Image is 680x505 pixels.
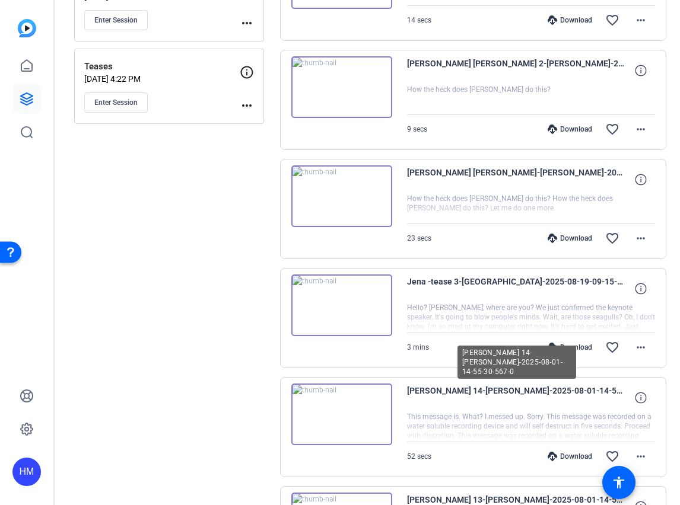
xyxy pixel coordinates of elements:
[605,340,619,354] mat-icon: favorite_border
[18,19,36,37] img: blue-gradient.svg
[291,165,392,227] img: thumb-nail
[84,10,148,30] button: Enter Session
[407,125,427,133] span: 9 secs
[542,124,598,134] div: Download
[84,60,247,73] p: Teases
[84,74,240,84] p: [DATE] 4:22 PM
[12,458,41,486] div: HM
[84,92,148,113] button: Enter Session
[407,383,627,412] span: [PERSON_NAME] 14-[PERSON_NAME]-2025-08-01-14-55-30-567-0
[240,16,254,30] mat-icon: more_horiz
[407,165,627,194] span: [PERSON_NAME] [PERSON_NAME]-[PERSON_NAME]-2025-08-19-09-19-17-536-0
[634,231,648,245] mat-icon: more_horiz
[407,56,627,85] span: [PERSON_NAME] [PERSON_NAME] 2-[PERSON_NAME]-2025-08-19-09-19-51-721-0
[240,98,254,113] mat-icon: more_horiz
[634,340,648,354] mat-icon: more_horiz
[407,234,431,242] span: 23 secs
[94,15,138,25] span: Enter Session
[407,274,627,303] span: Jena -tease 3-[GEOGRAPHIC_DATA]-2025-08-19-09-15-40-293-0
[407,16,431,24] span: 14 secs
[542,343,598,352] div: Download
[605,13,619,27] mat-icon: favorite_border
[605,122,619,136] mat-icon: favorite_border
[612,475,626,490] mat-icon: accessibility
[634,449,648,464] mat-icon: more_horiz
[634,13,648,27] mat-icon: more_horiz
[407,343,429,351] span: 3 mins
[94,98,138,107] span: Enter Session
[291,274,392,336] img: thumb-nail
[542,15,598,25] div: Download
[634,122,648,136] mat-icon: more_horiz
[407,452,431,461] span: 52 secs
[542,452,598,461] div: Download
[605,231,619,245] mat-icon: favorite_border
[291,383,392,445] img: thumb-nail
[605,449,619,464] mat-icon: favorite_border
[542,234,598,243] div: Download
[291,56,392,118] img: thumb-nail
